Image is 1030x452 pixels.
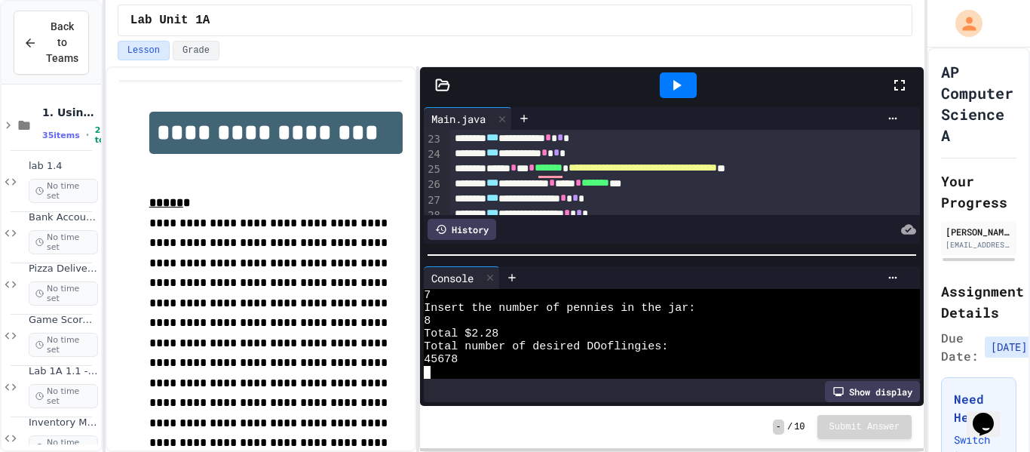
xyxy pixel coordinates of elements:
span: Inventory Management System [29,417,98,429]
div: Console [424,266,500,289]
span: Pizza Delivery Calculator [29,263,98,275]
h2: Assignment Details [941,281,1016,323]
span: Total $2.28 [424,327,498,340]
span: No time set [29,384,98,408]
div: [PERSON_NAME] [946,225,1012,238]
span: Lab 1A 1.1 - 1.6 [29,365,98,378]
div: My Account [940,6,986,41]
span: No time set [29,179,98,203]
iframe: chat widget [967,392,1015,437]
span: 35 items [42,131,80,140]
button: Submit Answer [817,415,912,439]
span: Insert the number of pennies in the jar: [424,302,695,315]
h1: AP Computer Science A [941,61,1016,146]
button: Grade [173,41,219,60]
span: • [86,129,89,141]
span: No time set [29,230,98,254]
span: Bank Account Fixer [29,211,98,224]
span: 1. Using Objects and Methods [42,106,98,119]
span: 45678 [424,353,458,366]
span: 2h total [95,125,117,145]
span: - [773,420,784,435]
button: Lesson [118,41,170,60]
div: 27 [424,193,443,208]
span: Due Date: [941,329,979,365]
span: 8 [424,315,431,327]
button: Back to Teams [14,11,89,75]
span: Back to Teams [46,19,78,66]
span: Total number of desired DOoflingies: [424,340,668,353]
span: No time set [29,333,98,357]
h2: Your Progress [941,171,1016,213]
div: 28 [424,208,443,223]
span: / [787,421,792,433]
h3: Need Help? [954,390,1004,426]
div: [EMAIL_ADDRESS][DOMAIN_NAME] [946,239,1012,251]
div: 23 [424,132,443,147]
span: Submit Answer [829,421,900,433]
div: Show display [825,381,920,402]
span: 10 [794,421,805,433]
span: Lab Unit 1A [130,11,210,29]
span: lab 1.4 [29,160,98,173]
div: Main.java [424,111,493,127]
div: 26 [424,177,443,192]
span: 7 [424,289,431,302]
div: History [428,219,496,240]
div: Console [424,270,481,286]
div: 25 [424,162,443,177]
div: Main.java [424,107,512,130]
div: 24 [424,147,443,162]
span: No time set [29,281,98,306]
span: Game Score Tracker [29,314,98,327]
